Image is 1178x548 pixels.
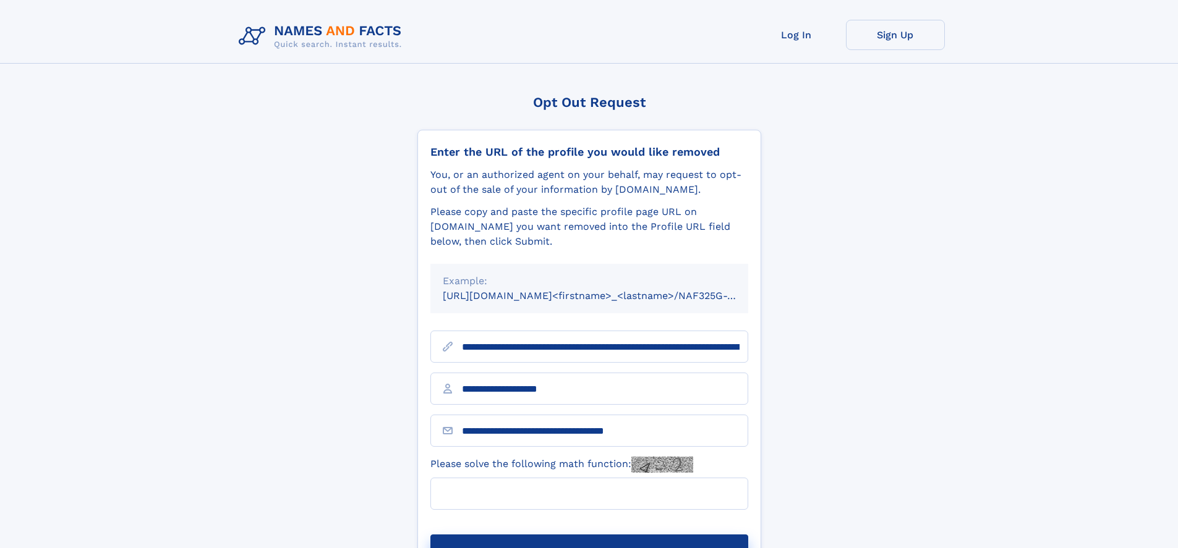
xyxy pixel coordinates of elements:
[443,290,772,301] small: [URL][DOMAIN_NAME]<firstname>_<lastname>/NAF325G-xxxxxxxx
[430,145,748,159] div: Enter the URL of the profile you would like removed
[430,204,748,249] div: Please copy and paste the specific profile page URL on [DOMAIN_NAME] you want removed into the Pr...
[443,274,736,289] div: Example:
[747,20,846,50] a: Log In
[234,20,412,53] img: Logo Names and Facts
[430,167,748,197] div: You, or an authorized agent on your behalf, may request to opt-out of the sale of your informatio...
[846,20,945,50] a: Sign Up
[430,457,693,473] label: Please solve the following math function:
[417,95,761,110] div: Opt Out Request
